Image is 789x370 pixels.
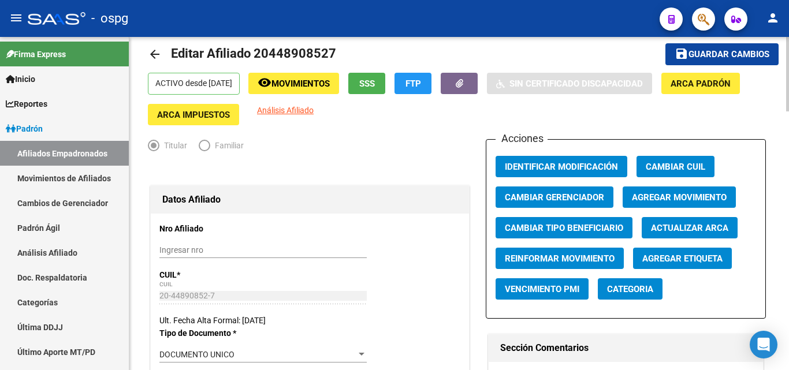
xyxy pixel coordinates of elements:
[505,162,618,172] span: Identificar Modificación
[505,253,615,264] span: Reinformar Movimiento
[750,331,777,358] div: Open Intercom Messenger
[248,73,339,94] button: Movimientos
[651,223,728,233] span: Actualizar ARCA
[675,47,688,61] mat-icon: save
[509,79,643,89] span: Sin Certificado Discapacidad
[496,278,589,300] button: Vencimiento PMI
[6,122,43,135] span: Padrón
[359,79,375,89] span: SSS
[159,139,187,152] span: Titular
[637,156,714,177] button: Cambiar CUIL
[405,79,421,89] span: FTP
[496,217,632,238] button: Cambiar Tipo Beneficiario
[159,222,250,235] p: Nro Afiliado
[9,11,23,25] mat-icon: menu
[157,110,230,120] span: ARCA Impuestos
[688,50,769,60] span: Guardar cambios
[148,47,162,61] mat-icon: arrow_back
[496,186,613,208] button: Cambiar Gerenciador
[496,248,624,269] button: Reinformar Movimiento
[6,98,47,110] span: Reportes
[148,73,240,95] p: ACTIVO desde [DATE]
[210,139,244,152] span: Familiar
[91,6,128,31] span: - ospg
[487,73,652,94] button: Sin Certificado Discapacidad
[159,314,460,327] div: Ult. Fecha Alta Formal: [DATE]
[159,350,235,359] span: DOCUMENTO UNICO
[623,186,736,208] button: Agregar Movimiento
[505,284,579,294] span: Vencimiento PMI
[505,223,623,233] span: Cambiar Tipo Beneficiario
[162,190,457,209] h1: Datos Afiliado
[766,11,780,25] mat-icon: person
[505,192,604,203] span: Cambiar Gerenciador
[671,79,731,89] span: ARCA Padrón
[642,253,723,264] span: Agregar Etiqueta
[148,104,239,125] button: ARCA Impuestos
[271,79,330,89] span: Movimientos
[159,327,250,339] p: Tipo de Documento *
[348,73,385,94] button: SSS
[633,248,732,269] button: Agregar Etiqueta
[646,162,705,172] span: Cambiar CUIL
[257,106,314,115] span: Análisis Afiliado
[598,278,663,300] button: Categoria
[642,217,738,238] button: Actualizar ARCA
[632,192,727,203] span: Agregar Movimiento
[159,268,250,281] p: CUIL
[607,284,653,294] span: Categoria
[661,73,740,94] button: ARCA Padrón
[6,48,66,61] span: Firma Express
[148,143,255,152] mat-radio-group: Elija una opción
[496,156,627,177] button: Identificar Modificación
[665,43,779,65] button: Guardar cambios
[496,130,548,147] h3: Acciones
[500,339,751,357] h1: Sección Comentarios
[394,73,431,94] button: FTP
[258,76,271,89] mat-icon: remove_red_eye
[6,73,35,85] span: Inicio
[171,46,336,61] span: Editar Afiliado 20448908527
